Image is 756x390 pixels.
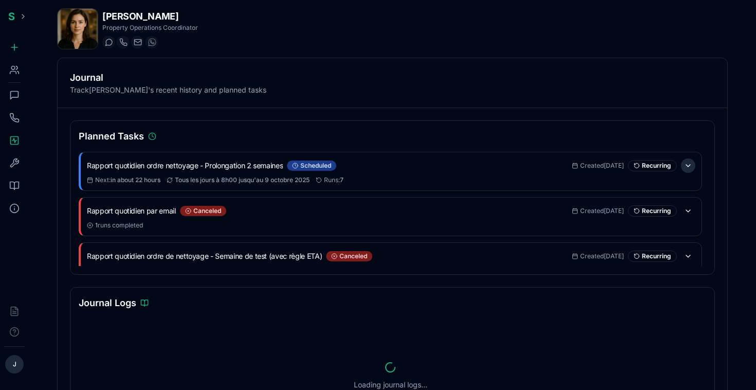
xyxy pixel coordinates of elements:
img: Matilda Lemieux [58,9,98,49]
span: canceled [193,207,221,215]
div: Sep 23, 2025, 11:45:00 AM [572,207,624,215]
h3: Rapport quotidien par email [87,206,176,216]
p: Track [PERSON_NAME] 's recent history and planned tasks [70,85,715,95]
span: J [13,360,16,368]
h3: Planned Tasks [79,129,144,144]
button: WhatsApp [146,36,158,48]
button: Start a chat with Matilda Lemieux [102,36,115,48]
span: canceled [339,252,367,260]
h1: [PERSON_NAME] [102,9,198,24]
span: Recurring [642,252,671,260]
span: Recurring [642,162,671,170]
span: Runs: [324,176,344,184]
button: J [5,355,24,374]
h3: Journal Logs [79,296,136,310]
div: Sep 25, 2025, 3:45:13 PM [572,162,624,170]
h3: Rapport quotidien ordre de nettoyage - Semaine de test (avec règle ETA) [87,251,322,261]
div: Sep 22, 2025, 8:42:59 PM [572,252,624,260]
p: Loading journal logs... [354,380,427,390]
span: 7 [340,176,344,184]
span: in about 22 hours [111,176,160,184]
span: Recurring [642,207,671,215]
span: Next : [95,176,160,184]
button: Send email to matilda.lemieux@getspinnable.ai [131,36,143,48]
span: 1 [95,221,98,229]
h2: Journal [70,70,715,85]
div: Oct 3, 2025, 8:00:00 AM [87,176,160,184]
span: Tous les jours à 8h00 jusqu'au 9 octobre 2025 [175,176,310,184]
span: runs completed [95,221,143,229]
span: Created [DATE] [580,252,624,260]
button: Start a call with Matilda Lemieux [117,36,129,48]
p: Property Operations Coordinator [102,24,198,32]
span: Created [DATE] [580,207,624,215]
span: scheduled [300,162,331,170]
span: S [8,10,15,23]
img: WhatsApp [148,38,156,46]
h3: Rapport quotidien ordre nettoyage - Prolongation 2 semaines [87,161,283,171]
span: Created [DATE] [580,162,624,170]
